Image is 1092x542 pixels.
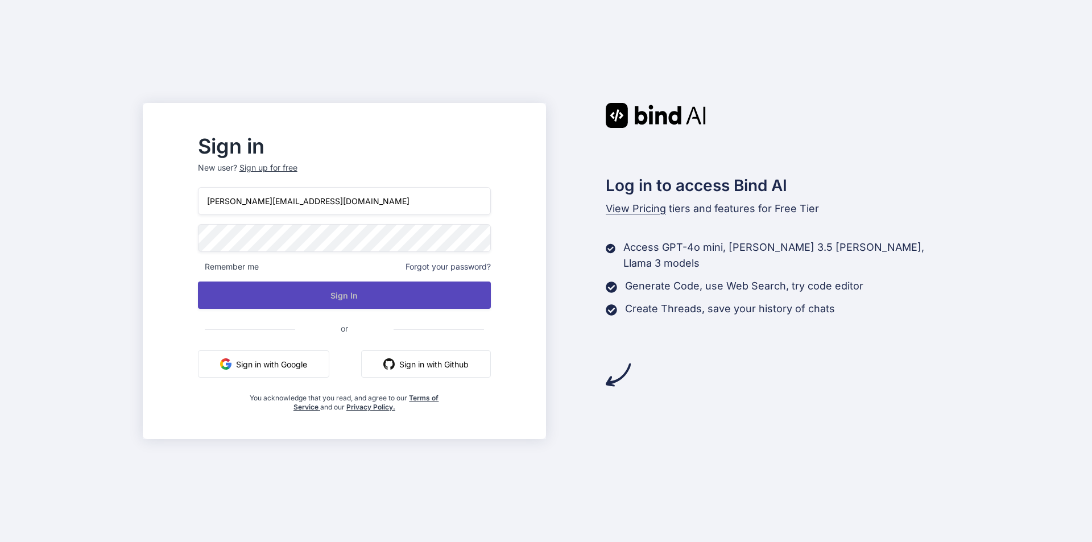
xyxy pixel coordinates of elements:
[606,201,949,217] p: tiers and features for Free Tier
[346,403,395,411] a: Privacy Policy.
[623,239,949,271] p: Access GPT-4o mini, [PERSON_NAME] 3.5 [PERSON_NAME], Llama 3 models
[606,202,666,214] span: View Pricing
[198,350,329,378] button: Sign in with Google
[198,137,491,155] h2: Sign in
[606,362,631,387] img: arrow
[361,350,491,378] button: Sign in with Github
[198,162,491,187] p: New user?
[220,358,231,370] img: google
[606,173,949,197] h2: Log in to access Bind AI
[198,187,491,215] input: Login or Email
[606,103,706,128] img: Bind AI logo
[198,261,259,272] span: Remember me
[625,278,863,294] p: Generate Code, use Web Search, try code editor
[383,358,395,370] img: github
[198,282,491,309] button: Sign In
[625,301,835,317] p: Create Threads, save your history of chats
[293,394,439,411] a: Terms of Service
[295,315,394,342] span: or
[239,162,297,173] div: Sign up for free
[247,387,442,412] div: You acknowledge that you read, and agree to our and our
[406,261,491,272] span: Forgot your password?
